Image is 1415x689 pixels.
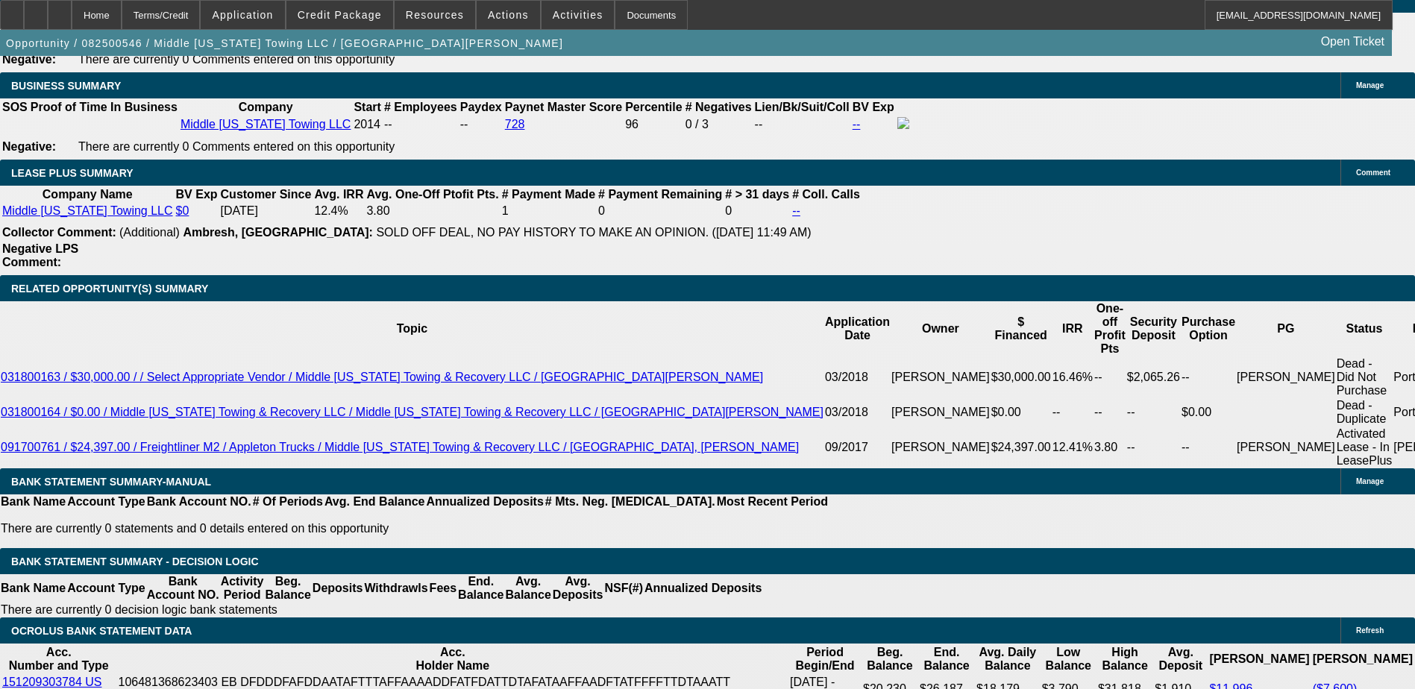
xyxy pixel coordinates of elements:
[1,406,823,418] a: 031800164 / $0.00 / Middle [US_STATE] Towing & Recovery LLC / Middle [US_STATE] Towing & Recovery...
[1041,645,1096,673] th: Low Balance
[897,117,909,129] img: facebook-icon.png
[716,494,829,509] th: Most Recent Period
[354,101,380,113] b: Start
[220,204,313,218] td: [DATE]
[685,118,752,131] div: 0 / 3
[1,371,763,383] a: 031800163 / $30,000.00 / / Select Appropriate Vendor / Middle [US_STATE] Towing & Recovery LLC / ...
[1052,398,1094,427] td: --
[991,427,1052,468] td: $24,397.00
[395,1,475,29] button: Resources
[365,204,499,218] td: 3.80
[545,494,716,509] th: # Mts. Neg. [MEDICAL_DATA].
[298,9,382,21] span: Credit Package
[853,101,894,113] b: BV Exp
[792,204,800,217] a: --
[1126,398,1181,427] td: --
[891,356,991,398] td: [PERSON_NAME]
[1356,626,1384,635] span: Refresh
[460,101,502,113] b: Paydex
[146,494,252,509] th: Bank Account NO.
[1181,356,1236,398] td: --
[119,226,180,239] span: (Additional)
[597,204,723,218] td: 0
[376,226,811,239] span: SOLD OFF DEAL, NO PAY HISTORY TO MAKE AN OPINION. ([DATE] 11:49 AM)
[853,118,861,130] a: --
[11,80,121,92] span: BUSINESS SUMMARY
[1236,427,1336,468] td: [PERSON_NAME]
[1312,645,1414,673] th: [PERSON_NAME]
[644,574,762,603] th: Annualized Deposits
[286,1,393,29] button: Credit Package
[862,645,917,673] th: Beg. Balance
[11,167,134,179] span: LEASE PLUS SUMMARY
[1154,645,1207,673] th: Avg. Deposit
[181,118,351,130] a: Middle [US_STATE] Towing LLC
[66,494,146,509] th: Account Type
[488,9,529,21] span: Actions
[625,118,682,131] div: 96
[457,574,504,603] th: End. Balance
[11,283,208,295] span: RELATED OPPORTUNITY(S) SUMMARY
[1356,477,1384,485] span: Manage
[11,556,259,567] span: Bank Statement Summary - Decision Logic
[625,101,682,113] b: Percentile
[11,625,192,637] span: OCROLUS BANK STATEMENT DATA
[725,188,789,201] b: # > 31 days
[505,101,622,113] b: Paynet Master Score
[1236,301,1336,356] th: PG
[1315,29,1390,54] a: Open Ticket
[1336,301,1393,356] th: Status
[685,101,752,113] b: # Negatives
[1094,398,1126,427] td: --
[366,188,498,201] b: Avg. One-Off Ptofit Pts.
[312,574,364,603] th: Deposits
[1356,81,1384,89] span: Manage
[505,118,525,130] a: 728
[991,398,1052,427] td: $0.00
[264,574,311,603] th: Beg. Balance
[891,398,991,427] td: [PERSON_NAME]
[502,188,595,201] b: # Payment Made
[176,204,189,217] a: $0
[1094,301,1126,356] th: One-off Profit Pts
[425,494,544,509] th: Annualized Deposits
[212,9,273,21] span: Application
[1126,427,1181,468] td: --
[1236,356,1336,398] td: [PERSON_NAME]
[891,301,991,356] th: Owner
[324,494,426,509] th: Avg. End Balance
[553,9,603,21] span: Activities
[66,574,146,603] th: Account Type
[824,301,891,356] th: Application Date
[501,204,596,218] td: 1
[1208,645,1310,673] th: [PERSON_NAME]
[146,574,220,603] th: Bank Account NO.
[2,140,56,153] b: Negative:
[755,101,850,113] b: Lien/Bk/Suit/Coll
[1336,427,1393,468] td: Activated Lease - In LeasePlus
[353,116,381,133] td: 2014
[2,242,78,268] b: Negative LPS Comment:
[313,204,364,218] td: 12.4%
[1336,398,1393,427] td: Dead - Duplicate
[2,226,116,239] b: Collector Comment:
[1097,645,1152,673] th: High Balance
[824,356,891,398] td: 03/2018
[43,188,133,201] b: Company Name
[183,226,373,239] b: Ambresh, [GEOGRAPHIC_DATA]:
[2,204,173,217] a: Middle [US_STATE] Towing LLC
[724,204,790,218] td: 0
[824,427,891,468] td: 09/2017
[1052,356,1094,398] td: 16.46%
[603,574,644,603] th: NSF(#)
[1126,356,1181,398] td: $2,065.26
[754,116,850,133] td: --
[1181,301,1236,356] th: Purchase Option
[598,188,722,201] b: # Payment Remaining
[384,101,457,113] b: # Employees
[1181,427,1236,468] td: --
[239,101,293,113] b: Company
[504,574,551,603] th: Avg. Balance
[792,188,860,201] b: # Coll. Calls
[363,574,428,603] th: Withdrawls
